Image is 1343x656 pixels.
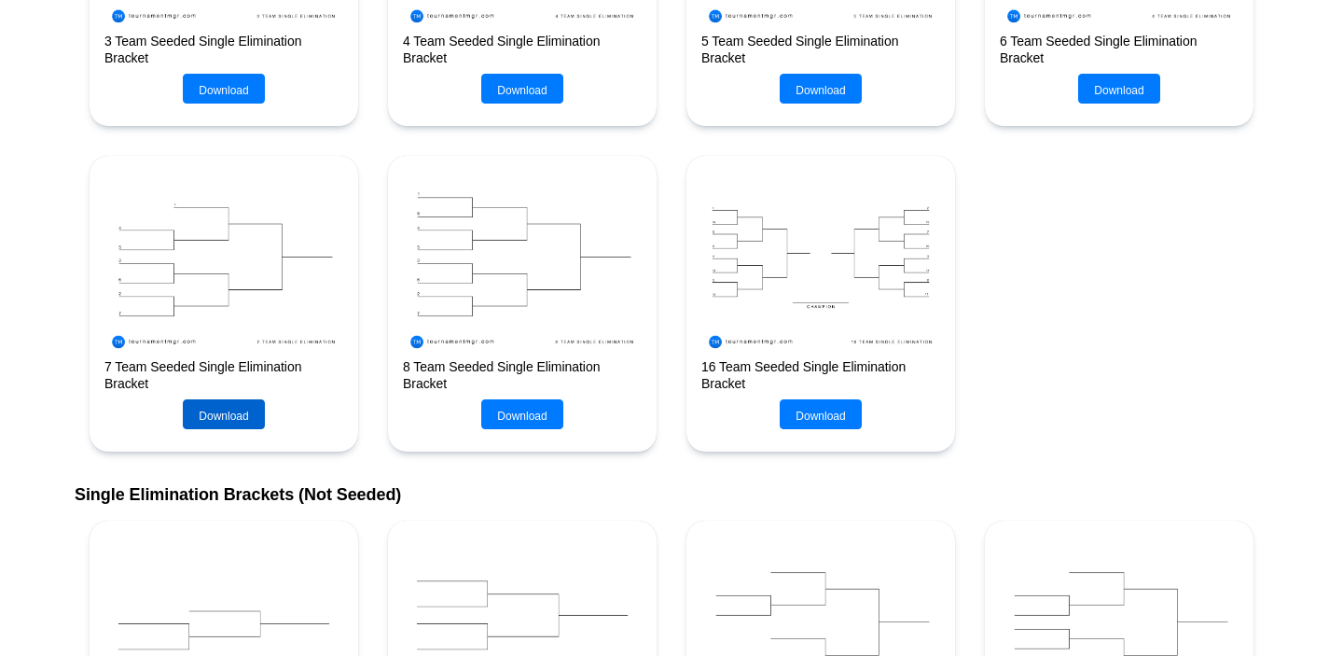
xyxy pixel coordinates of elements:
img: 8 Team Seeded Single Elimination Bracket [403,171,642,356]
button: Download [780,74,861,104]
img: 16 Team Seeded Single Elimination Bracket [701,171,940,356]
button: Download [481,74,562,104]
img: 7 Team Seeded Single Elimination Bracket [104,171,343,356]
h2: 7 Team Seeded Single Elimination Bracket [104,358,343,392]
button: Download [1078,74,1159,104]
h2: 16 Team Seeded Single Elimination Bracket [701,358,940,392]
h2: 4 Team Seeded Single Elimination Bracket [403,33,642,66]
button: Download [183,399,264,429]
button: Download [481,399,562,429]
h2: Single Elimination Brackets (Not Seeded) [75,483,1268,506]
button: Download [780,399,861,429]
h2: 6 Team Seeded Single Elimination Bracket [1000,33,1239,66]
h2: 8 Team Seeded Single Elimination Bracket [403,358,642,392]
button: Download [183,74,264,104]
h2: 3 Team Seeded Single Elimination Bracket [104,33,343,66]
h2: 5 Team Seeded Single Elimination Bracket [701,33,940,66]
